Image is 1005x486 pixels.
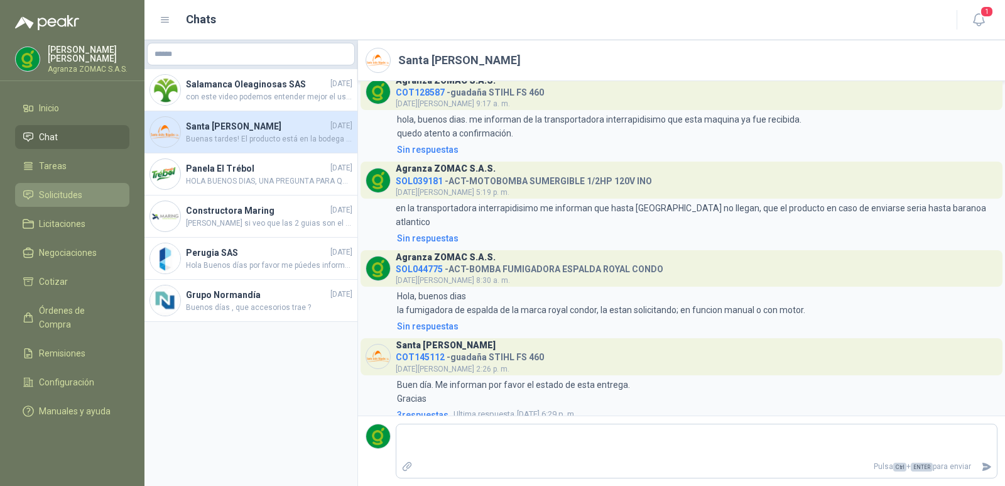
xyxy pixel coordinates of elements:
[150,285,180,316] img: Company Logo
[39,346,85,360] span: Remisiones
[16,47,40,71] img: Company Logo
[15,15,79,30] img: Logo peakr
[186,175,352,187] span: HOLA BUENOS DIAS, UNA PREGUNTA PARA QUE [PERSON_NAME] ES EL YOYO, YA QUE ES EL SISTEMA NO ME ARRO...
[186,302,352,314] span: Buenos días , que accesorios trae ?
[15,341,129,365] a: Remisiones
[396,261,663,273] h4: - ACT-BOMBA FUMIGADORA ESPALDA ROYAL CONDO
[144,111,357,153] a: Company LogoSanta [PERSON_NAME][DATE]Buenas tardes! El producto está en la bodega de interrapidis...
[15,212,129,236] a: Licitaciones
[39,275,68,289] span: Cotizar
[454,408,576,421] span: [DATE] 6:29 p. m.
[396,201,997,229] p: en la transportadora interrapidisimo me informan que hasta [GEOGRAPHIC_DATA] no llegan, que el pr...
[186,11,216,28] h1: Chats
[366,80,390,104] img: Company Logo
[39,304,117,331] span: Órdenes de Compra
[186,162,328,175] h4: Panela El Trébol
[150,201,180,231] img: Company Logo
[396,165,496,172] h3: Agranza ZOMAC S.A.S.
[186,91,352,103] span: con este video podemos entender mejor el uso de la cuchilla: [URL][DOMAIN_NAME]
[397,378,632,406] p: Buen día. Me informan por favor el estado de esta entrega. Gracias
[396,77,496,84] h3: Agranza ZOMAC S.A.S.
[330,162,352,174] span: [DATE]
[186,204,328,218] h4: Constructora Maring
[39,159,67,173] span: Tareas
[394,319,997,333] a: Sin respuestas
[330,289,352,301] span: [DATE]
[330,246,352,258] span: [DATE]
[15,125,129,149] a: Chat
[396,84,544,96] h4: - guadaña STIHL FS 460
[397,289,805,317] p: Hola, buenos dias la fumigadora de espalda de la marca royal condor, la estan solicitando; en fun...
[330,78,352,90] span: [DATE]
[186,288,328,302] h4: Grupo Normandía
[366,345,390,368] img: Company Logo
[144,280,357,322] a: Company LogoGrupo Normandía[DATE]Buenos días , que accesorios trae ?
[15,154,129,178] a: Tareas
[186,260,352,272] span: Hola Buenos días por favor me púedes informar si la sopladora no viene con esta pieza, ya que no ...
[396,173,652,185] h4: - ACT-MOTOBOMBA SUMERGIBLE 1/2HP 120V INO
[396,188,509,197] span: [DATE][PERSON_NAME] 5:19 p. m.
[150,117,180,147] img: Company Logo
[396,349,544,361] h4: - guadaña STIHL FS 460
[144,69,357,111] a: Company LogoSalamanca Oleaginosas SAS[DATE]con este video podemos entender mejor el uso de la cuc...
[366,424,390,448] img: Company Logo
[397,408,448,422] span: 3 respuesta s
[15,183,129,207] a: Solicitudes
[394,143,997,157] a: Sin respuestas
[144,196,357,238] a: Company LogoConstructora Maring[DATE][PERSON_NAME] si veo que las 2 guias son el mismo numero est...
[15,96,129,120] a: Inicio
[144,238,357,280] a: Company LogoPerugia SAS[DATE]Hola Buenos días por favor me púedes informar si la sopladora no vie...
[150,75,180,105] img: Company Logo
[396,87,445,97] span: COT128587
[396,456,418,478] label: Adjuntar archivos
[39,101,59,115] span: Inicio
[394,231,997,245] a: Sin respuestas
[186,119,328,133] h4: Santa [PERSON_NAME]
[15,270,129,294] a: Cotizar
[39,246,97,260] span: Negociaciones
[396,254,496,261] h3: Agranza ZOMAC S.A.S.
[366,48,390,72] img: Company Logo
[186,218,352,229] span: [PERSON_NAME] si veo que las 2 guias son el mismo numero esta en entrega desde [DATE] pero nada q...
[396,365,509,373] span: [DATE][PERSON_NAME] 2:26 p. m.
[418,456,977,478] p: Pulsa + para enviar
[893,463,906,472] span: Ctrl
[396,176,443,186] span: SOL039181
[186,133,352,145] span: Buenas tardes! El producto está en la bodega de interrapidisimo en Pradera, nos indican que no pu...
[15,241,129,265] a: Negociaciones
[454,408,514,421] span: Ultima respuesta
[39,375,94,389] span: Configuración
[186,77,328,91] h4: Salamanca Oleaginosas SAS
[366,257,390,280] img: Company Logo
[397,319,459,333] div: Sin respuestas
[150,243,180,273] img: Company Logo
[39,188,82,202] span: Solicitudes
[39,130,58,144] span: Chat
[15,370,129,394] a: Configuración
[144,153,357,196] a: Company LogoPanela El Trébol[DATE]HOLA BUENOS DIAS, UNA PREGUNTA PARA QUE [PERSON_NAME] ES EL YOY...
[967,9,990,31] button: 1
[48,45,129,63] p: [PERSON_NAME] [PERSON_NAME]
[397,113,803,140] p: hola, buenos dias. me informan de la transportadora interrapidisimo que esta maquina ya fue recib...
[39,404,111,418] span: Manuales y ayuda
[330,204,352,216] span: [DATE]
[150,159,180,189] img: Company Logo
[48,65,129,73] p: Agranza ZOMAC S.A.S.
[980,6,994,18] span: 1
[397,231,459,245] div: Sin respuestas
[396,342,496,349] h3: Santa [PERSON_NAME]
[396,264,443,274] span: SOL044775
[398,52,521,69] h2: Santa [PERSON_NAME]
[186,246,328,260] h4: Perugia SAS
[396,352,445,362] span: COT145112
[397,143,459,157] div: Sin respuestas
[366,168,390,192] img: Company Logo
[976,456,997,478] button: Enviar
[15,399,129,423] a: Manuales y ayuda
[39,217,85,231] span: Licitaciones
[15,299,129,336] a: Órdenes de Compra
[396,99,510,108] span: [DATE][PERSON_NAME] 9:17 a. m.
[394,408,997,422] a: 3respuestasUltima respuesta[DATE] 6:29 p. m.
[911,463,933,472] span: ENTER
[330,120,352,132] span: [DATE]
